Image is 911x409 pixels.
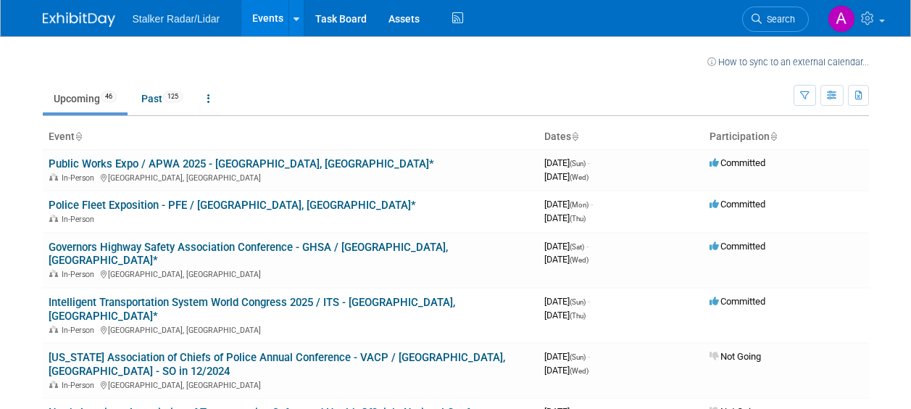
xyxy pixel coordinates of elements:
[43,12,115,27] img: ExhibitDay
[742,7,809,32] a: Search
[710,241,765,252] span: Committed
[49,296,455,323] a: Intelligent Transportation System World Congress 2025 / ITS - [GEOGRAPHIC_DATA], [GEOGRAPHIC_DATA]*
[544,241,588,252] span: [DATE]
[49,379,533,390] div: [GEOGRAPHIC_DATA], [GEOGRAPHIC_DATA]
[570,173,588,181] span: (Wed)
[49,173,58,181] img: In-Person Event
[163,91,183,102] span: 125
[62,326,99,335] span: In-Person
[570,160,586,168] span: (Sun)
[591,199,593,210] span: -
[49,241,448,268] a: Governors Highway Safety Association Conference - GHSA / [GEOGRAPHIC_DATA], [GEOGRAPHIC_DATA]*
[570,243,584,251] span: (Sat)
[570,201,588,209] span: (Mon)
[707,57,869,67] a: How to sync to an external calendar...
[101,91,117,102] span: 46
[62,215,99,224] span: In-Person
[710,199,765,210] span: Committed
[544,296,590,307] span: [DATE]
[538,125,704,149] th: Dates
[571,131,578,142] a: Sort by Start Date
[570,215,586,223] span: (Thu)
[570,256,588,264] span: (Wed)
[770,131,777,142] a: Sort by Participation Type
[49,323,533,335] div: [GEOGRAPHIC_DATA], [GEOGRAPHIC_DATA]
[544,254,588,265] span: [DATE]
[544,171,588,182] span: [DATE]
[133,13,220,25] span: Stalker Radar/Lidar
[570,367,588,375] span: (Wed)
[570,312,586,320] span: (Thu)
[49,171,533,183] div: [GEOGRAPHIC_DATA], [GEOGRAPHIC_DATA]
[586,241,588,252] span: -
[588,351,590,362] span: -
[49,270,58,277] img: In-Person Event
[130,85,194,112] a: Past125
[544,212,586,223] span: [DATE]
[49,199,416,212] a: Police Fleet Exposition - PFE / [GEOGRAPHIC_DATA], [GEOGRAPHIC_DATA]*
[62,270,99,279] span: In-Person
[704,125,869,149] th: Participation
[49,381,58,388] img: In-Person Event
[49,157,434,170] a: Public Works Expo / APWA 2025 - [GEOGRAPHIC_DATA], [GEOGRAPHIC_DATA]*
[710,351,761,362] span: Not Going
[49,268,533,279] div: [GEOGRAPHIC_DATA], [GEOGRAPHIC_DATA]
[49,215,58,222] img: In-Person Event
[49,326,58,333] img: In-Person Event
[570,353,586,361] span: (Sun)
[43,125,538,149] th: Event
[544,199,593,210] span: [DATE]
[588,296,590,307] span: -
[570,298,586,306] span: (Sun)
[544,157,590,168] span: [DATE]
[762,14,795,25] span: Search
[544,351,590,362] span: [DATE]
[710,296,765,307] span: Committed
[62,381,99,390] span: In-Person
[49,351,505,378] a: [US_STATE] Association of Chiefs of Police Annual Conference - VACP / [GEOGRAPHIC_DATA], [GEOGRAP...
[588,157,590,168] span: -
[828,5,855,33] img: adam holland
[710,157,765,168] span: Committed
[544,365,588,376] span: [DATE]
[43,85,128,112] a: Upcoming46
[544,310,586,321] span: [DATE]
[75,131,82,142] a: Sort by Event Name
[62,173,99,183] span: In-Person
